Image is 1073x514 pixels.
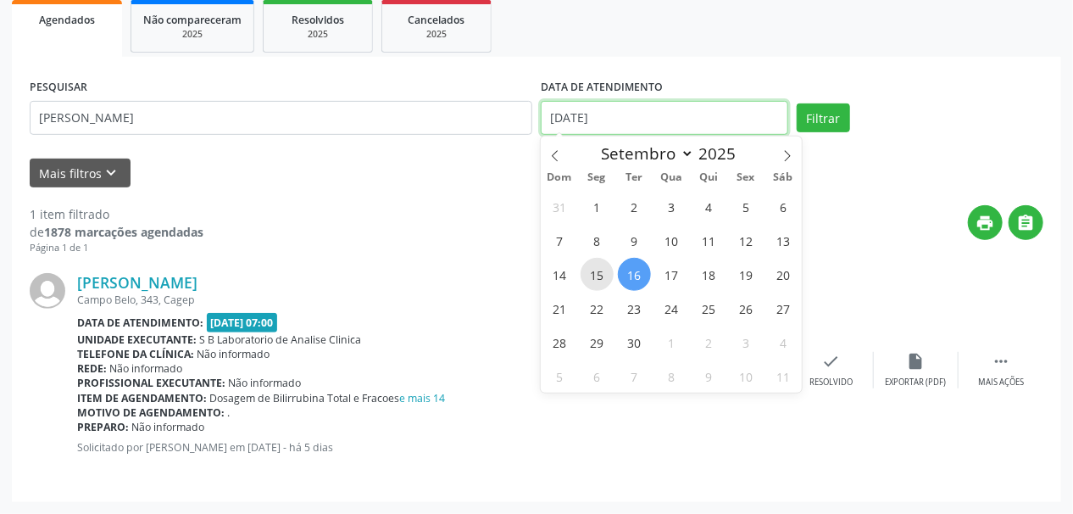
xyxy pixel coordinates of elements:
[30,159,131,188] button: Mais filtroskeyboard_arrow_down
[655,326,688,359] span: Outubro 1, 2025
[541,75,663,101] label: DATA DE ATENDIMENTO
[110,361,183,376] span: Não informado
[692,292,726,325] span: Setembro 25, 2025
[766,360,799,393] span: Outubro 11, 2025
[730,292,763,325] span: Setembro 26, 2025
[692,326,726,359] span: Outubro 2, 2025
[581,190,614,223] span: Setembro 1, 2025
[77,273,197,292] a: [PERSON_NAME]
[39,13,95,27] span: Agendados
[543,224,576,257] span: Setembro 7, 2025
[229,376,302,390] span: Não informado
[77,391,207,405] b: Item de agendamento:
[692,258,726,291] span: Setembro 18, 2025
[766,326,799,359] span: Outubro 4, 2025
[764,172,802,183] span: Sáb
[581,292,614,325] span: Setembro 22, 2025
[618,224,651,257] span: Setembro 9, 2025
[292,13,344,27] span: Resolvidos
[30,205,203,223] div: 1 item filtrado
[77,332,197,347] b: Unidade executante:
[30,273,65,309] img: img
[581,326,614,359] span: Setembro 29, 2025
[541,101,788,135] input: Selecione um intervalo
[1009,205,1043,240] button: 
[77,347,194,361] b: Telefone da clínica:
[766,224,799,257] span: Setembro 13, 2025
[592,142,694,165] select: Month
[543,258,576,291] span: Setembro 14, 2025
[727,172,764,183] span: Sex
[655,224,688,257] span: Setembro 10, 2025
[992,352,1010,371] i: 
[275,28,360,41] div: 2025
[400,391,446,405] a: e mais 14
[77,405,225,420] b: Motivo de agendamento:
[692,190,726,223] span: Setembro 4, 2025
[766,258,799,291] span: Setembro 20, 2025
[730,326,763,359] span: Outubro 3, 2025
[210,391,446,405] span: Dosagem de Bilirrubina Total e Fracoes
[809,377,853,388] div: Resolvido
[886,377,947,388] div: Exportar (PDF)
[618,326,651,359] span: Setembro 30, 2025
[730,360,763,393] span: Outubro 10, 2025
[618,190,651,223] span: Setembro 2, 2025
[766,190,799,223] span: Setembro 6, 2025
[578,172,615,183] span: Seg
[581,224,614,257] span: Setembro 8, 2025
[968,205,1003,240] button: print
[730,224,763,257] span: Setembro 12, 2025
[207,313,278,332] span: [DATE] 07:00
[541,172,578,183] span: Dom
[730,258,763,291] span: Setembro 19, 2025
[822,352,841,371] i: check
[692,224,726,257] span: Setembro 11, 2025
[694,142,750,165] input: Year
[543,326,576,359] span: Setembro 28, 2025
[228,405,231,420] span: .
[655,292,688,325] span: Setembro 24, 2025
[30,101,532,135] input: Nome, CNS
[77,293,789,307] div: Campo Belo, 343, Cagep
[77,420,129,434] b: Preparo:
[797,103,850,132] button: Filtrar
[543,360,576,393] span: Outubro 5, 2025
[618,258,651,291] span: Setembro 16, 2025
[692,360,726,393] span: Outubro 9, 2025
[132,420,205,434] span: Não informado
[730,190,763,223] span: Setembro 5, 2025
[77,440,789,455] p: Solicitado por [PERSON_NAME] em [DATE] - há 5 dias
[655,190,688,223] span: Setembro 3, 2025
[103,164,121,182] i: keyboard_arrow_down
[143,28,242,41] div: 2025
[655,258,688,291] span: Setembro 17, 2025
[394,28,479,41] div: 2025
[200,332,362,347] span: S B Laboratorio de Analise Clinica
[581,360,614,393] span: Outubro 6, 2025
[655,360,688,393] span: Outubro 8, 2025
[197,347,270,361] span: Não informado
[907,352,926,371] i: insert_drive_file
[77,316,203,330] b: Data de atendimento:
[618,360,651,393] span: Outubro 7, 2025
[653,172,690,183] span: Qua
[581,258,614,291] span: Setembro 15, 2025
[978,377,1024,388] div: Mais ações
[77,361,107,376] b: Rede:
[618,292,651,325] span: Setembro 23, 2025
[543,190,576,223] span: Agosto 31, 2025
[766,292,799,325] span: Setembro 27, 2025
[409,13,465,27] span: Cancelados
[30,75,87,101] label: PESQUISAR
[543,292,576,325] span: Setembro 21, 2025
[30,223,203,241] div: de
[44,224,203,240] strong: 1878 marcações agendadas
[77,376,225,390] b: Profissional executante:
[143,13,242,27] span: Não compareceram
[1017,214,1036,232] i: 
[30,241,203,255] div: Página 1 de 1
[690,172,727,183] span: Qui
[976,214,995,232] i: print
[615,172,653,183] span: Ter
